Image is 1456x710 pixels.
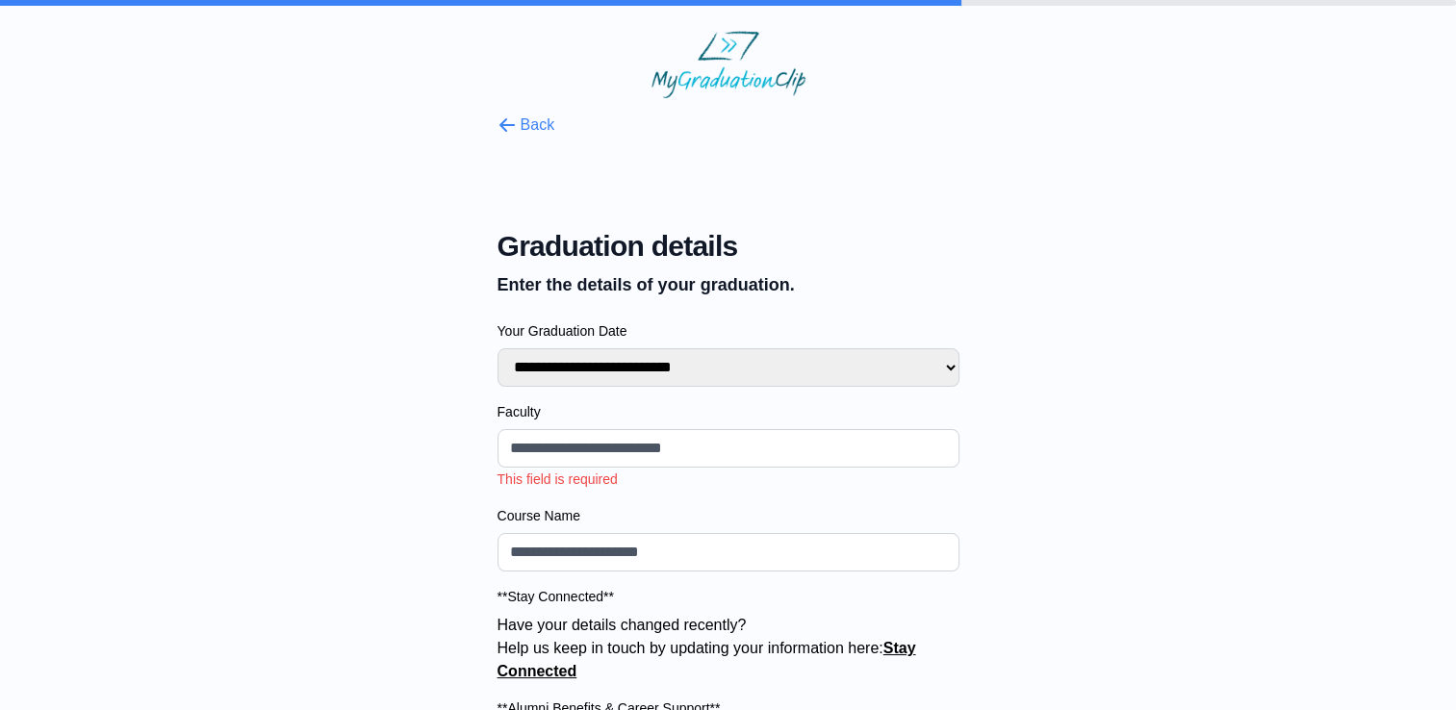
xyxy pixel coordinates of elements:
label: Faculty [498,402,959,421]
a: Stay Connected [498,640,916,679]
label: Course Name [498,506,959,525]
span: This field is required [498,471,618,487]
button: Back [498,114,555,137]
img: MyGraduationClip [651,31,805,98]
p: Have your details changed recently? Help us keep in touch by updating your information here: [498,614,959,683]
span: Graduation details [498,229,959,264]
p: Enter the details of your graduation. [498,271,959,298]
label: Your Graduation Date [498,321,959,341]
